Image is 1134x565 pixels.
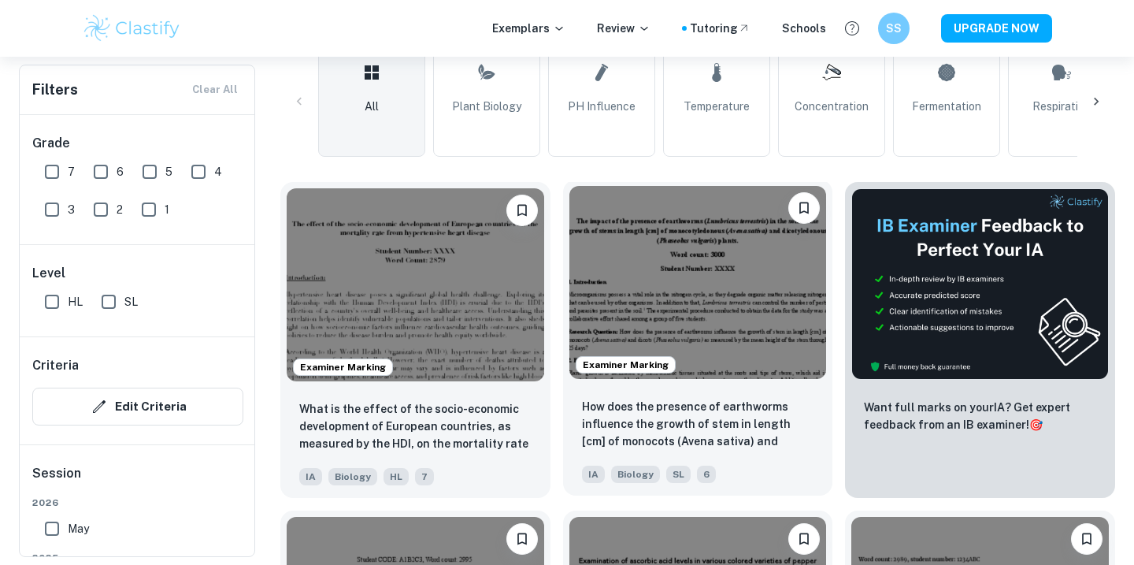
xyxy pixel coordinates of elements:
[365,98,379,115] span: All
[839,15,865,42] button: Help and Feedback
[32,134,243,153] h6: Grade
[82,13,182,44] img: Clastify logo
[864,399,1096,433] p: Want full marks on your IA ? Get expert feedback from an IB examiner!
[568,98,636,115] span: pH Influence
[32,496,243,510] span: 2026
[563,182,833,498] a: Examiner MarkingBookmarkHow does the presence of earthworms influence the growth of stem in lengt...
[506,523,538,555] button: Bookmark
[32,388,243,426] button: Edit Criteria
[287,188,544,381] img: Biology IA example thumbnail: What is the effect of the socio-economic
[165,163,172,180] span: 5
[68,201,75,218] span: 3
[1029,418,1043,431] span: 🎯
[611,466,660,483] span: Biology
[124,293,138,310] span: SL
[795,98,869,115] span: Concentration
[68,520,89,537] span: May
[576,358,675,372] span: Examiner Marking
[68,163,75,180] span: 7
[165,201,169,218] span: 1
[280,182,550,498] a: Examiner MarkingBookmarkWhat is the effect of the socio-economic development of European countrie...
[506,195,538,226] button: Bookmark
[684,98,750,115] span: Temperature
[582,398,814,452] p: How does the presence of earthworms influence the growth of stem in length [cm] of monocots (Aven...
[851,188,1109,380] img: Thumbnail
[1032,98,1091,115] span: Respiration
[294,360,392,374] span: Examiner Marking
[32,264,243,283] h6: Level
[415,468,434,485] span: 7
[597,20,650,37] p: Review
[912,98,981,115] span: Fermentation
[32,551,243,565] span: 2025
[492,20,565,37] p: Exemplars
[845,182,1115,498] a: ThumbnailWant full marks on yourIA? Get expert feedback from an IB examiner!
[117,163,124,180] span: 6
[697,466,716,483] span: 6
[666,466,691,483] span: SL
[32,464,243,496] h6: Session
[328,468,377,485] span: Biology
[1071,523,1102,555] button: Bookmark
[299,400,532,454] p: What is the effect of the socio-economic development of European countries, as measured by the HD...
[117,201,123,218] span: 2
[690,20,750,37] a: Tutoring
[299,468,322,485] span: IA
[214,163,222,180] span: 4
[452,98,521,115] span: Plant Biology
[788,523,820,555] button: Bookmark
[569,186,827,379] img: Biology IA example thumbnail: How does the presence of earthworms infl
[788,192,820,224] button: Bookmark
[878,13,910,44] button: SS
[32,356,79,375] h6: Criteria
[782,20,826,37] a: Schools
[32,79,78,101] h6: Filters
[885,20,903,37] h6: SS
[384,468,409,485] span: HL
[582,466,605,483] span: IA
[68,293,83,310] span: HL
[941,14,1052,43] button: UPGRADE NOW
